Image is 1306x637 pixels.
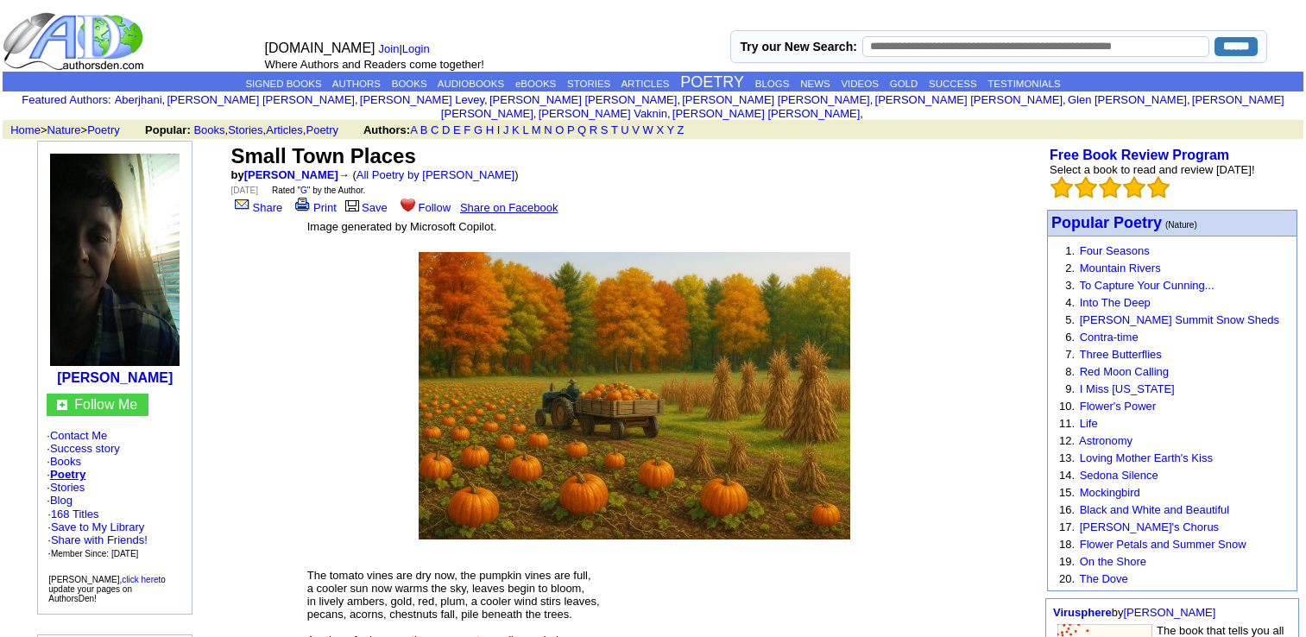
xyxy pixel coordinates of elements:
[266,123,303,136] a: Articles
[1080,538,1246,551] a: Flower Petals and Summer Snow
[431,123,438,136] a: C
[1065,262,1075,274] font: 2.
[1123,606,1215,619] a: [PERSON_NAME]
[656,123,664,136] a: X
[307,220,497,233] font: Image generated by Microsoft Copilot.
[464,123,470,136] a: F
[1080,486,1140,499] a: Mockingbird
[740,40,856,54] label: Try our New Search:
[231,144,416,167] font: Small Town Places
[122,575,158,584] a: click here
[167,93,354,106] a: [PERSON_NAME] [PERSON_NAME]
[680,73,744,91] a: POETRY
[1059,469,1075,482] font: 14.
[272,186,365,195] font: Rated " " by the Author.
[57,370,173,385] b: [PERSON_NAME]
[1080,469,1158,482] a: Sedona Silence
[667,123,674,136] a: Y
[1050,148,1229,162] b: Free Book Review Program
[875,93,1063,106] a: [PERSON_NAME] [PERSON_NAME]
[50,481,85,494] a: Stories
[1059,400,1075,413] font: 10.
[145,123,191,136] b: Popular:
[544,123,552,136] a: N
[672,107,860,120] a: [PERSON_NAME] [PERSON_NAME]
[1080,313,1279,326] a: [PERSON_NAME] Summit Snow Sheds
[115,93,1284,120] font: , , , , , , , , , ,
[401,197,415,211] img: heart.gif
[379,42,436,55] font: |
[1080,382,1175,395] a: I Miss [US_STATE]
[611,123,618,136] a: T
[987,79,1060,89] a: TESTIMONIALS
[193,123,224,136] a: Books
[22,93,110,106] font: :
[682,93,869,106] a: [PERSON_NAME] [PERSON_NAME]
[497,123,501,136] a: I
[245,79,321,89] a: SIGNED BOOKS
[50,429,107,442] a: Contact Me
[1080,244,1150,257] a: Four Seasons
[1065,244,1075,257] font: 1.
[536,110,538,119] font: i
[1065,313,1075,326] font: 5.
[47,429,183,560] font: · · · · · ·
[363,123,410,136] b: Authors:
[343,201,388,214] a: Save
[1079,434,1132,447] a: Astronomy
[453,123,461,136] a: E
[1059,417,1075,430] font: 11.
[51,508,99,520] a: 168 Titles
[228,123,262,136] a: Stories
[1080,520,1219,533] a: [PERSON_NAME]'s Chorus
[244,168,338,181] a: [PERSON_NAME]
[441,93,1284,120] a: [PERSON_NAME] [PERSON_NAME]
[1053,606,1215,619] font: by
[678,123,685,136] a: Z
[601,123,609,136] a: S
[165,96,167,105] font: i
[332,79,381,89] a: AUTHORS
[379,42,400,55] a: Join
[47,520,148,559] font: · · ·
[567,123,574,136] a: P
[1059,555,1075,568] font: 19.
[1190,96,1192,105] font: i
[231,186,258,195] font: [DATE]
[1059,520,1075,533] font: 17.
[488,96,489,105] font: i
[873,96,874,105] font: i
[1075,176,1097,199] img: bigemptystars.png
[1059,572,1075,585] font: 20.
[680,96,682,105] font: i
[360,93,484,106] a: [PERSON_NAME] Levey
[755,79,790,89] a: BLOGS
[671,110,672,119] font: i
[1079,572,1127,585] a: The Dove
[1065,279,1075,292] font: 3.
[486,123,494,136] a: H
[1065,348,1075,361] font: 7.
[356,168,515,181] a: All Poetry by [PERSON_NAME]
[1051,216,1162,230] a: Popular Poetry
[1080,400,1156,413] a: Flower's Power
[420,123,428,136] a: B
[50,455,81,468] a: Books
[397,201,451,214] a: Follow
[358,96,360,105] font: i
[392,79,427,89] a: BOOKS
[51,549,139,558] font: Member Since: [DATE]
[343,198,362,211] img: library.gif
[1065,331,1075,344] font: 6.
[1059,538,1075,551] font: 18.
[621,79,669,89] a: ARTICLES
[1059,486,1075,499] font: 15.
[48,575,166,603] font: [PERSON_NAME], to update your pages on AuthorsDen!
[1079,279,1214,292] a: To Capture Your Cunning...
[1079,348,1161,361] a: Three Butterflies
[47,508,148,559] font: ·
[3,11,148,72] img: logo_ad.gif
[1080,555,1146,568] a: On the Shore
[1123,176,1145,199] img: bigemptystars.png
[231,201,283,214] a: Share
